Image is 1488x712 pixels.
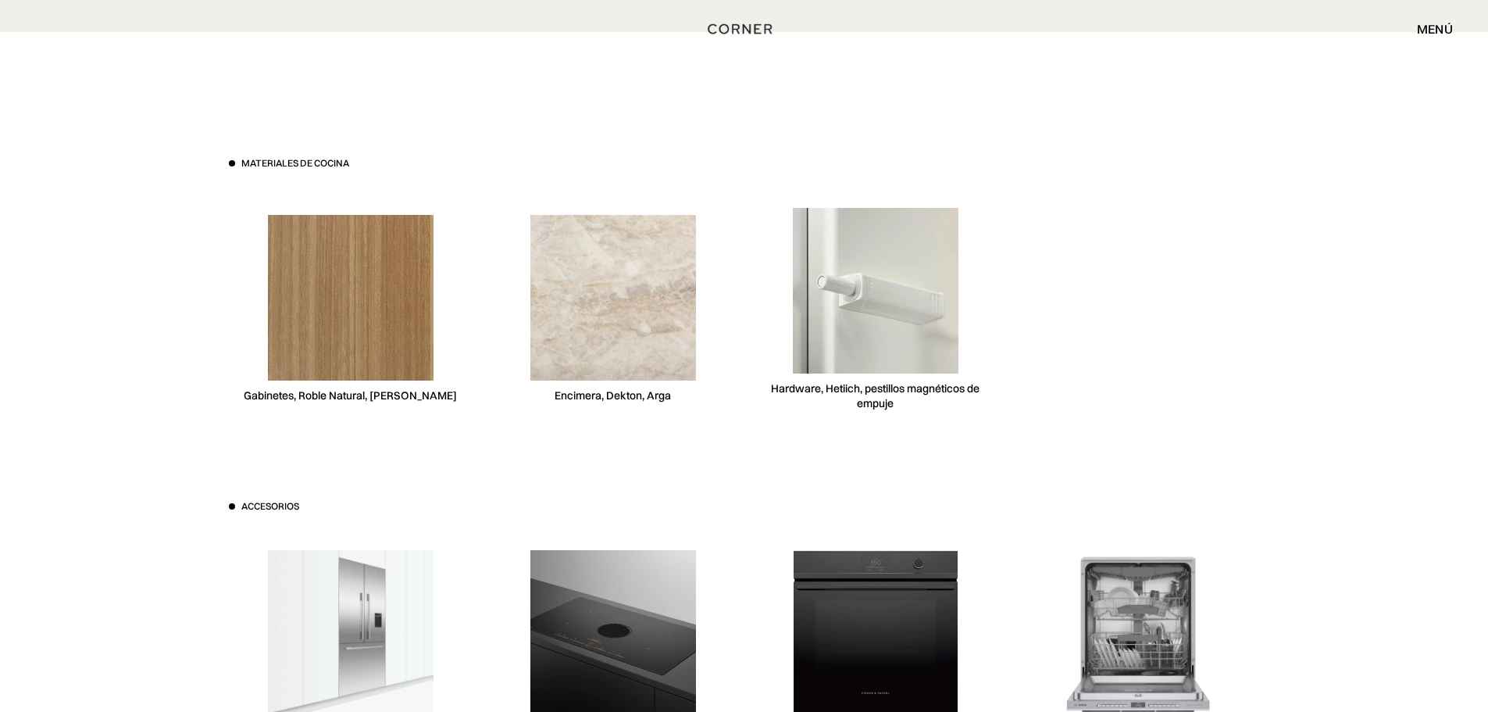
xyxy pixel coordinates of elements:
[1417,21,1453,37] font: menú
[241,500,299,512] font: Accesorios
[555,388,671,403] font: Encimera, Dekton, Arga
[690,19,798,39] a: hogar
[1401,16,1453,42] div: menú
[244,388,457,403] font: Gabinetes, Roble Natural, [PERSON_NAME]
[771,381,980,410] font: Hardware, Hetiich, pestillos magnéticos de empuje
[241,157,349,169] font: Materiales de cocina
